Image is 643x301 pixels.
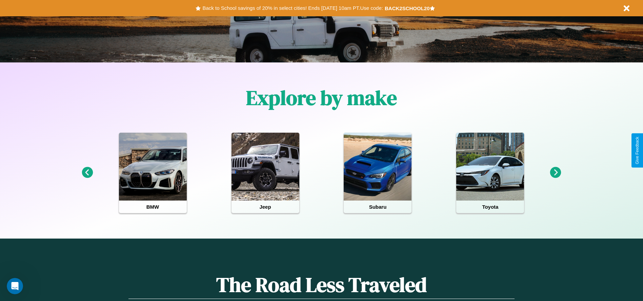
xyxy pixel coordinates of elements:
[635,137,640,164] div: Give Feedback
[7,278,23,294] iframe: Intercom live chat
[456,201,524,213] h4: Toyota
[385,5,430,11] b: BACK2SCHOOL20
[201,3,384,13] button: Back to School savings of 20% in select cities! Ends [DATE] 10am PT.Use code:
[119,201,187,213] h4: BMW
[232,201,299,213] h4: Jeep
[128,271,514,299] h1: The Road Less Traveled
[344,201,411,213] h4: Subaru
[246,84,397,112] h1: Explore by make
